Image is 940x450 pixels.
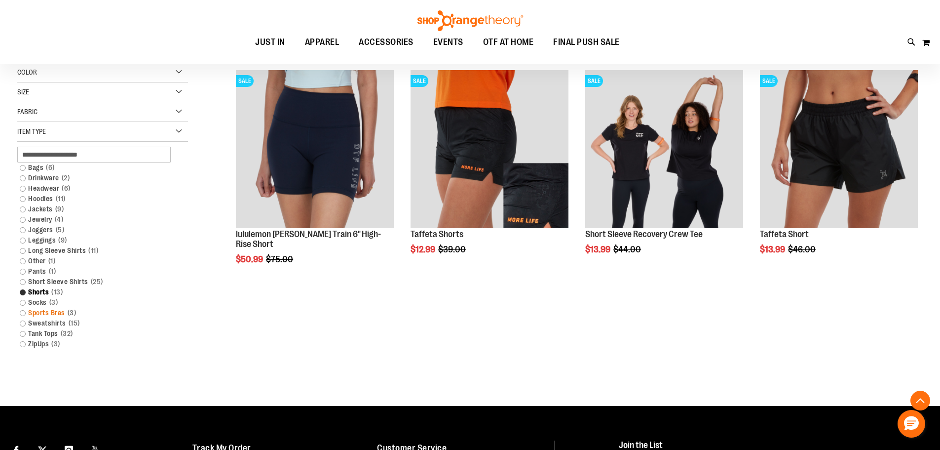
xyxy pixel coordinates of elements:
[898,410,925,438] button: Hello, have a question? Let’s chat.
[15,266,179,277] a: Pants1
[53,194,68,204] span: 11
[53,225,67,235] span: 5
[760,70,918,230] a: Main Image of Taffeta ShortSALE
[349,31,423,54] a: ACCESSORIES
[266,254,295,264] span: $75.00
[15,287,179,297] a: Shorts13
[53,204,67,214] span: 9
[15,297,179,308] a: Socks3
[59,183,73,194] span: 6
[359,31,414,53] span: ACCESSORIES
[17,68,37,76] span: Color
[760,75,778,87] span: SALE
[66,318,82,328] span: 15
[760,70,918,228] img: Main Image of Taffeta Short
[231,65,399,289] div: product
[295,31,349,54] a: APPAREL
[580,65,748,280] div: product
[15,214,179,225] a: Jewelry4
[65,308,79,318] span: 3
[543,31,630,53] a: FINAL PUSH SALE
[49,287,65,297] span: 13
[411,75,428,87] span: SALE
[406,65,573,280] div: product
[15,339,179,349] a: ZipUps3
[15,256,179,266] a: Other1
[59,173,73,183] span: 2
[56,235,70,245] span: 9
[15,183,179,194] a: Headwear6
[17,88,29,96] span: Size
[15,225,179,235] a: Joggers5
[15,318,179,328] a: Sweatshirts15
[88,277,106,287] span: 25
[236,254,264,264] span: $50.99
[585,70,743,228] img: Product image for Short Sleeve Recovery Crew Tee
[910,391,930,410] button: Back To Top
[411,70,568,230] a: Product image for Camo Tafetta ShortsSALE
[46,256,58,266] span: 1
[788,245,817,254] span: $46.00
[483,31,534,53] span: OTF AT HOME
[15,235,179,245] a: Leggings9
[15,194,179,204] a: Hoodies11
[58,328,75,339] span: 32
[613,245,642,254] span: $44.00
[585,229,703,239] a: Short Sleeve Recovery Crew Tee
[47,297,61,308] span: 3
[15,277,179,287] a: Short Sleeve Shirts25
[17,127,46,135] span: Item Type
[15,204,179,214] a: Jackets9
[15,328,179,339] a: Tank Tops32
[553,31,620,53] span: FINAL PUSH SALE
[438,245,467,254] span: $39.00
[15,173,179,183] a: Drinkware2
[585,245,612,254] span: $13.99
[416,10,525,31] img: Shop Orangetheory
[86,245,101,256] span: 11
[15,245,179,256] a: Long Sleeve Shirts11
[473,31,544,54] a: OTF AT HOME
[411,245,437,254] span: $12.99
[49,339,63,349] span: 3
[433,31,463,53] span: EVENTS
[585,75,603,87] span: SALE
[236,70,394,228] img: Product image for lululemon Wunder Train 6" High-Rise Short
[255,31,285,53] span: JUST IN
[15,308,179,318] a: Sports Bras3
[17,108,38,116] span: Fabric
[43,163,57,173] span: 6
[585,70,743,230] a: Product image for Short Sleeve Recovery Crew TeeSALE
[760,245,787,254] span: $13.99
[52,214,66,225] span: 4
[15,163,179,173] a: Bags6
[236,75,254,87] span: SALE
[411,70,568,228] img: Product image for Camo Tafetta Shorts
[411,229,463,239] a: Taffeta Shorts
[423,31,473,54] a: EVENTS
[245,31,295,54] a: JUST IN
[760,229,809,239] a: Taffeta Short
[46,266,59,277] span: 1
[236,70,394,230] a: Product image for lululemon Wunder Train 6" High-Rise ShortSALE
[305,31,339,53] span: APPAREL
[236,229,381,249] a: lululemon [PERSON_NAME] Train 6" High-Rise Short
[755,65,923,280] div: product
